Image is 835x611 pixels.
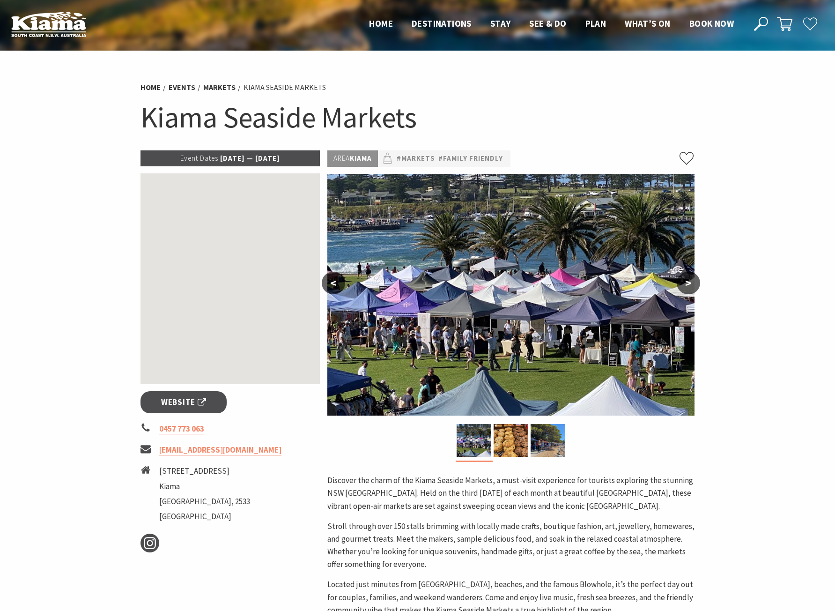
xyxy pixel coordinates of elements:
img: Kiama Seaside Market [327,174,695,416]
button: < [322,272,345,294]
span: Website [161,396,206,409]
img: Kiama Seaside Market [457,424,491,457]
a: 0457 773 063 [159,424,204,434]
li: [STREET_ADDRESS] [159,465,250,477]
a: #Family Friendly [438,153,503,164]
span: Plan [585,18,606,29]
li: [GEOGRAPHIC_DATA] [159,510,250,523]
span: Book now [689,18,734,29]
li: Kiama [159,480,250,493]
button: > [677,272,700,294]
p: Discover the charm of the Kiama Seaside Markets, a must-visit experience for tourists exploring t... [327,474,695,513]
img: Kiama Logo [11,11,86,37]
p: Stroll through over 150 stalls brimming with locally made crafts, boutique fashion, art, jeweller... [327,520,695,571]
span: What’s On [625,18,671,29]
a: Events [169,82,195,92]
img: Market ptoduce [494,424,528,457]
p: Kiama [327,150,378,167]
img: market photo [531,424,565,457]
a: Website [140,391,227,413]
h1: Kiama Seaside Markets [140,98,695,136]
span: Event Dates: [180,154,220,163]
span: See & Do [529,18,566,29]
li: Kiama Seaside Markets [244,82,326,94]
p: [DATE] — [DATE] [140,150,320,166]
a: #Markets [397,153,435,164]
nav: Main Menu [360,16,743,32]
a: Markets [203,82,236,92]
li: [GEOGRAPHIC_DATA], 2533 [159,495,250,508]
span: Stay [490,18,511,29]
span: Home [369,18,393,29]
span: Destinations [412,18,472,29]
span: Area [333,154,350,163]
a: Home [140,82,161,92]
a: [EMAIL_ADDRESS][DOMAIN_NAME] [159,445,281,455]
